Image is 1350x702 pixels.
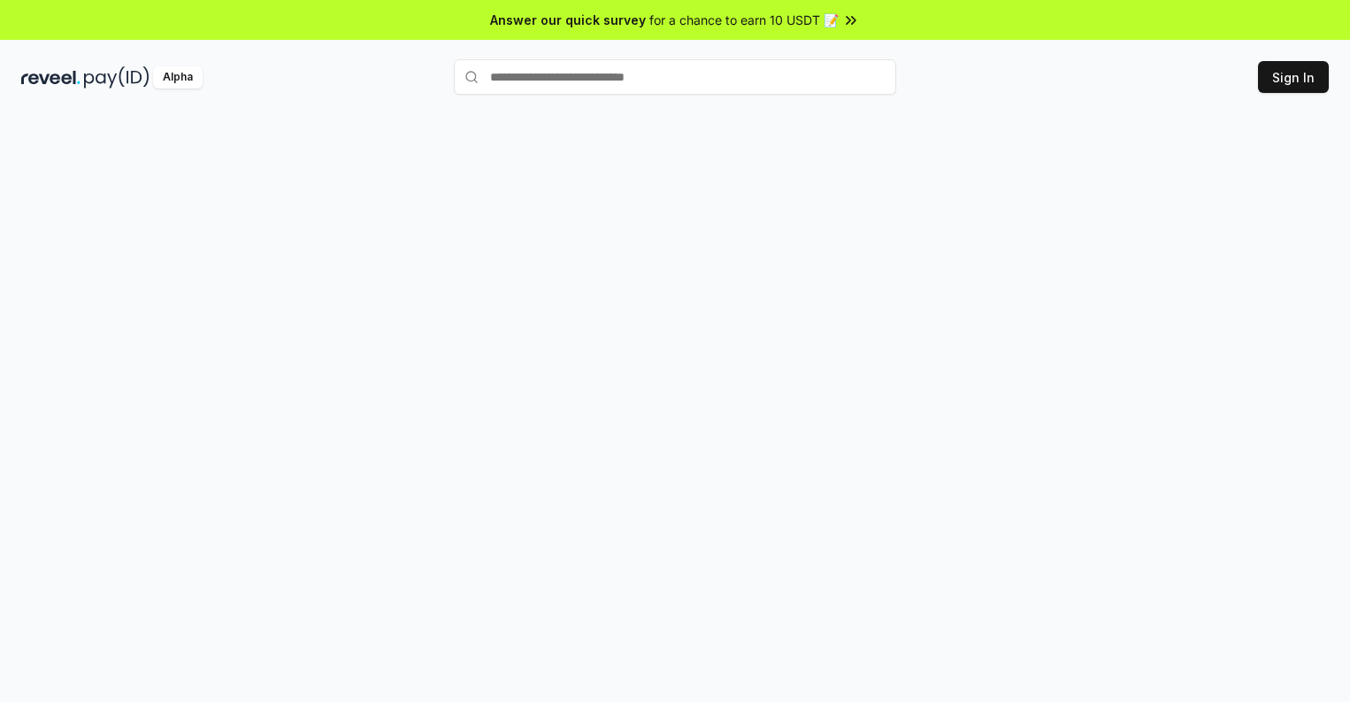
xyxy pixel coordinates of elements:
[84,66,150,89] img: pay_id
[490,11,646,29] span: Answer our quick survey
[649,11,839,29] span: for a chance to earn 10 USDT 📝
[153,66,203,89] div: Alpha
[21,66,81,89] img: reveel_dark
[1258,61,1329,93] button: Sign In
